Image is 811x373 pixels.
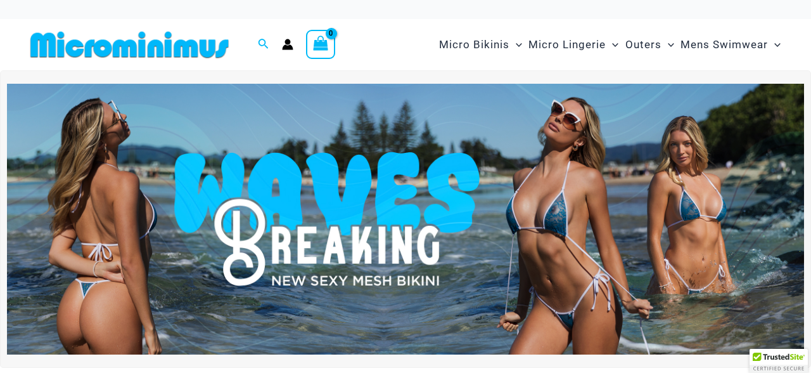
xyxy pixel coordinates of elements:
[680,29,768,61] span: Mens Swimwear
[436,25,525,64] a: Micro BikinisMenu ToggleMenu Toggle
[625,29,661,61] span: Outers
[439,29,509,61] span: Micro Bikinis
[306,30,335,59] a: View Shopping Cart, empty
[7,84,804,355] img: Waves Breaking Ocean Bikini Pack
[258,37,269,53] a: Search icon link
[25,30,234,59] img: MM SHOP LOGO FLAT
[661,29,674,61] span: Menu Toggle
[525,25,622,64] a: Micro LingerieMenu ToggleMenu Toggle
[282,39,293,50] a: Account icon link
[528,29,606,61] span: Micro Lingerie
[750,349,808,373] div: TrustedSite Certified
[434,23,786,66] nav: Site Navigation
[768,29,781,61] span: Menu Toggle
[677,25,784,64] a: Mens SwimwearMenu ToggleMenu Toggle
[622,25,677,64] a: OutersMenu ToggleMenu Toggle
[509,29,522,61] span: Menu Toggle
[606,29,618,61] span: Menu Toggle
